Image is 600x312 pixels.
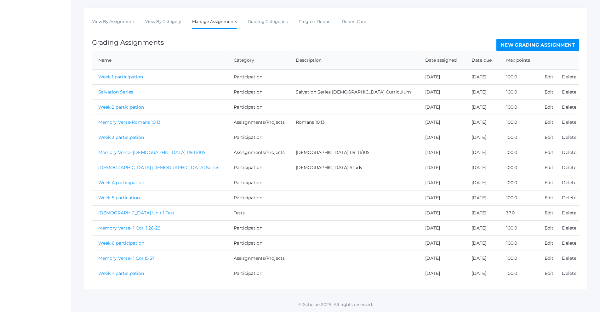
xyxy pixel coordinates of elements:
a: Edit [545,119,553,125]
td: [DATE] [419,251,465,266]
td: 100.0 [500,190,538,205]
th: Date assigned [419,51,465,70]
a: Salvation Series [98,89,133,95]
a: Delete [562,150,576,155]
a: Edit [545,134,553,140]
td: Participation [227,160,289,175]
td: [DATE] [465,205,500,220]
td: Participation [227,220,289,235]
a: Delete [562,89,576,95]
a: Memory Verse- [DEMOGRAPHIC_DATA] 119:11/105 [98,150,205,155]
a: Delete [562,195,576,201]
a: Grading Categories [248,15,288,28]
td: Participation [227,190,289,205]
a: Report Card [342,15,367,28]
td: Participation [227,235,289,251]
td: [DATE] [465,84,500,99]
td: [DATE] [465,145,500,160]
td: [DATE] [465,175,500,190]
th: Max points [500,51,538,70]
a: Delete [562,104,576,110]
td: Tests [227,205,289,220]
a: [DEMOGRAPHIC_DATA] [DEMOGRAPHIC_DATA] Series [98,165,219,170]
a: Week 1 participation [98,74,143,80]
a: Edit [545,225,553,231]
td: Assisgnments/Projects [227,251,289,266]
a: Delete [562,210,576,216]
th: Description [289,51,419,70]
a: [DEMOGRAPHIC_DATA] Unit 1 Test [98,210,174,216]
a: Edit [545,255,553,261]
td: 100.0 [500,235,538,251]
td: 37.0 [500,205,538,220]
a: Edit [545,165,553,170]
a: Memory Verse- 1 Cor.15:57 [98,255,155,261]
td: [DATE] [419,99,465,115]
th: Category [227,51,289,70]
a: Delete [562,225,576,231]
th: Date due [465,51,500,70]
td: [DATE] [419,235,465,251]
td: [DATE] [465,99,500,115]
td: [DATE] [465,190,500,205]
th: Name [92,51,227,70]
a: Delete [562,74,576,80]
a: Manage Assignments [192,15,237,29]
td: [DATE] [419,69,465,84]
a: Progress Report [299,15,331,28]
td: [DATE] [465,251,500,266]
a: Delete [562,270,576,276]
td: [DEMOGRAPHIC_DATA] 119: 11/105 [289,145,419,160]
td: [DATE] [419,190,465,205]
a: Edit [545,195,553,201]
a: Delete [562,255,576,261]
a: Week 7 participation [98,270,144,276]
td: 100.0 [500,145,538,160]
a: Edit [545,104,553,110]
td: Assisgnments/Projects [227,145,289,160]
td: 100.0 [500,69,538,84]
a: Memory Verse- 1 Cor, 1:26-29 [98,225,161,231]
a: View By Category [145,15,181,28]
td: [DATE] [419,266,465,281]
a: Week 5 partication [98,195,140,201]
td: [DATE] [419,160,465,175]
a: Edit [545,74,553,80]
td: [DATE] [419,130,465,145]
td: Participation [227,130,289,145]
td: [DATE] [465,115,500,130]
td: [DATE] [465,160,500,175]
td: Romans 10:13 [289,115,419,130]
td: [DATE] [419,115,465,130]
a: Week 3 participation [98,134,144,140]
h1: Grading Assignments [92,39,164,46]
a: View By Assignment [92,15,134,28]
td: Assisgnments/Projects [227,115,289,130]
td: Participation [227,99,289,115]
a: Delete [562,240,576,246]
td: 100.0 [500,115,538,130]
td: 100.0 [500,251,538,266]
td: [DATE] [465,69,500,84]
a: Delete [562,180,576,185]
p: © Scholae 2025. All rights reserved. [71,301,600,308]
td: [DATE] [419,145,465,160]
td: Participation [227,69,289,84]
td: [DATE] [419,220,465,235]
td: Participation [227,266,289,281]
a: Delete [562,134,576,140]
a: Edit [545,89,553,95]
td: [DATE] [465,130,500,145]
td: [DATE] [419,175,465,190]
a: New Grading Assignment [496,39,579,51]
a: Edit [545,240,553,246]
td: [DEMOGRAPHIC_DATA] Study [289,160,419,175]
a: Edit [545,210,553,216]
td: 100.0 [500,220,538,235]
a: Delete [562,165,576,170]
td: [DATE] [465,220,500,235]
a: Memory Verse-Romans 10:13 [98,119,161,125]
td: [DATE] [465,266,500,281]
td: 100.0 [500,266,538,281]
td: [DATE] [465,235,500,251]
